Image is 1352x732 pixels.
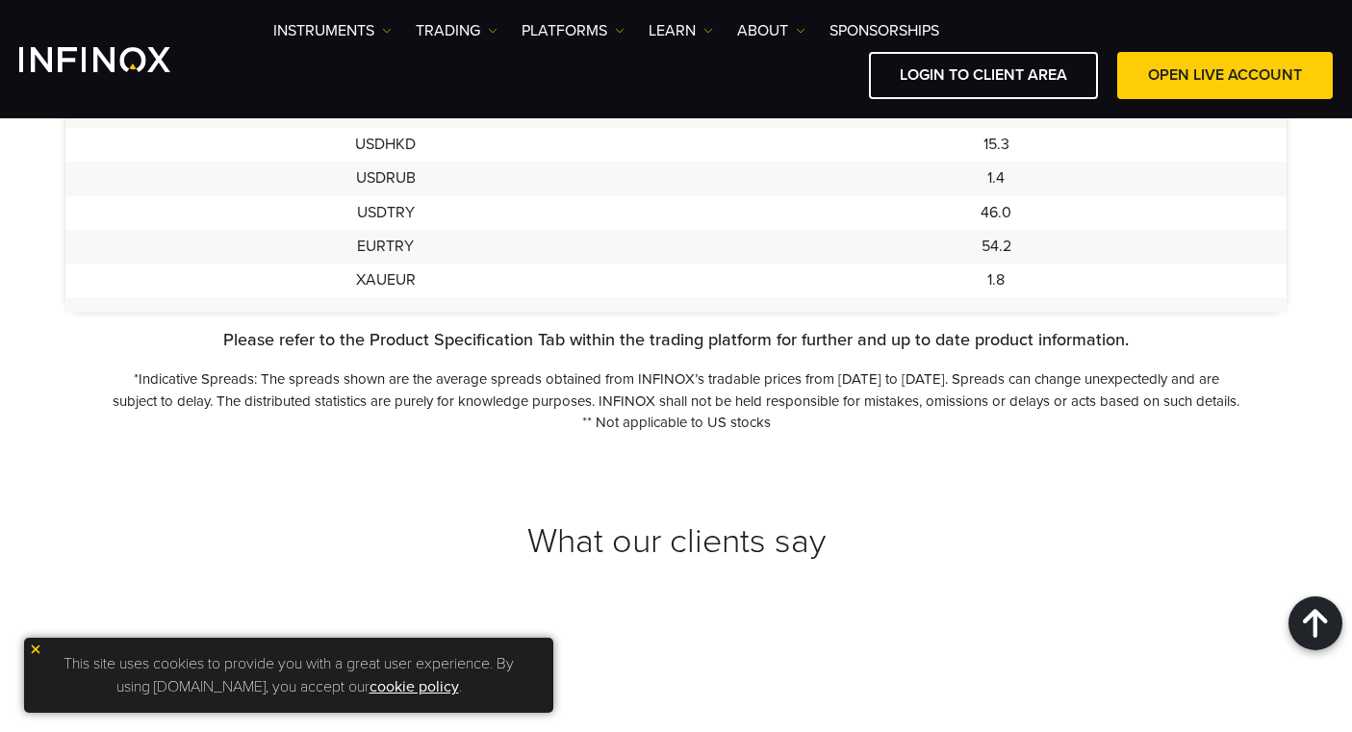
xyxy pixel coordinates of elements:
[273,19,392,42] a: Instruments
[1117,52,1333,99] a: OPEN LIVE ACCOUNT
[65,264,706,297] td: XAUEUR
[706,196,1287,230] td: 46.0
[869,52,1098,99] a: LOGIN TO CLIENT AREA
[65,230,706,264] td: EURTRY
[65,128,706,162] td: USDHKD
[65,162,706,195] td: USDRUB
[112,412,1240,434] p: ** Not applicable to US stocks
[112,368,1240,412] p: *Indicative Spreads: The spreads shown are the average spreads obtained from INFINOX’s tradable p...
[706,264,1287,297] td: 1.8
[649,19,713,42] a: Learn
[706,230,1287,264] td: 54.2
[34,647,544,703] p: This site uses cookies to provide you with a great user experience. By using [DOMAIN_NAME], you a...
[19,47,216,72] a: INFINOX Logo
[706,128,1287,162] td: 15.3
[829,19,939,42] a: SPONSORSHIPS
[29,643,42,656] img: yellow close icon
[522,19,625,42] a: PLATFORMS
[416,19,497,42] a: TRADING
[65,196,706,230] td: USDTRY
[112,327,1240,353] p: Please refer to the Product Specification Tab within the trading platform for further and up to d...
[19,520,1333,563] h2: What our clients say
[706,162,1287,195] td: 1.4
[370,677,459,696] a: cookie policy
[737,19,805,42] a: ABOUT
